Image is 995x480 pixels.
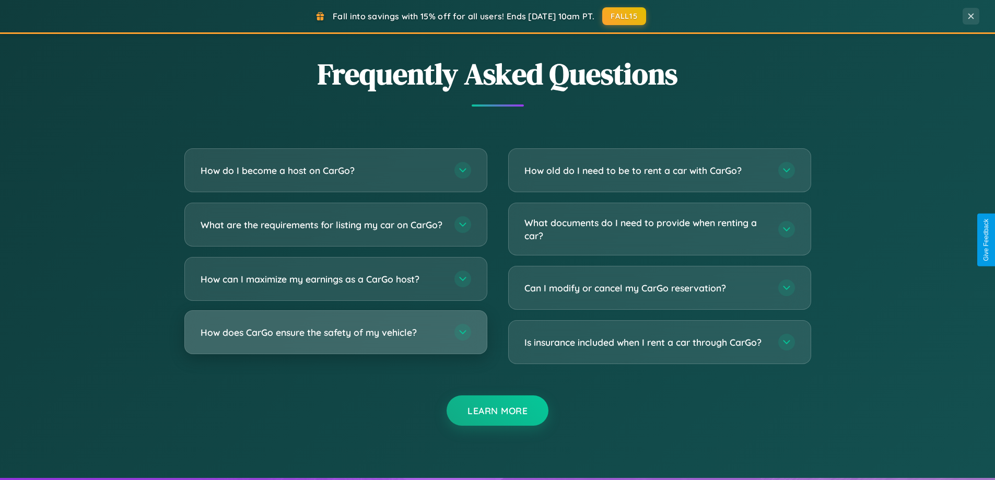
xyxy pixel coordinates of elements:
[201,273,444,286] h3: How can I maximize my earnings as a CarGo host?
[524,216,768,242] h3: What documents do I need to provide when renting a car?
[184,54,811,94] h2: Frequently Asked Questions
[333,11,594,21] span: Fall into savings with 15% off for all users! Ends [DATE] 10am PT.
[447,395,548,426] button: Learn More
[201,218,444,231] h3: What are the requirements for listing my car on CarGo?
[524,336,768,349] h3: Is insurance included when I rent a car through CarGo?
[524,164,768,177] h3: How old do I need to be to rent a car with CarGo?
[201,326,444,339] h3: How does CarGo ensure the safety of my vehicle?
[524,282,768,295] h3: Can I modify or cancel my CarGo reservation?
[201,164,444,177] h3: How do I become a host on CarGo?
[602,7,646,25] button: FALL15
[982,219,990,261] div: Give Feedback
